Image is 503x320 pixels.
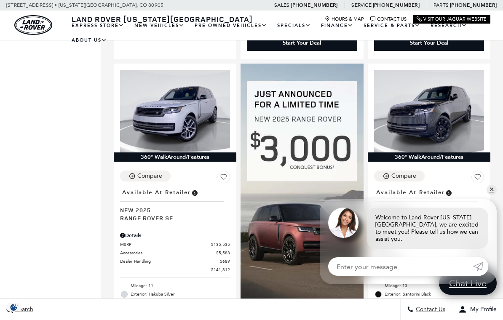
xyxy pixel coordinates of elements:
[191,188,198,197] span: Vehicle is in stock and ready for immediate delivery. Due to demand, availability is subject to c...
[417,16,487,22] a: Visit Our Jaguar Website
[122,188,191,197] span: Available at Retailer
[211,267,230,273] span: $141,812
[120,267,230,273] a: $141,812
[190,18,272,33] a: Pre-Owned Vehicles
[67,18,490,48] nav: Main Navigation
[120,258,230,264] a: Dealer Handling $689
[367,208,488,249] div: Welcome to Land Rover [US_STATE][GEOGRAPHIC_DATA], we are excited to meet you! Please tell us how...
[374,171,425,181] button: Compare Vehicle
[120,282,230,290] li: Mileage: 11
[131,290,230,299] span: Exterior: Hakuba Silver
[359,18,425,33] a: Service & Parts
[67,18,129,33] a: EXPRESS STORE
[120,187,230,222] a: Available at RetailerNew 2025Range Rover SE
[391,172,416,180] div: Compare
[445,188,452,197] span: Vehicle is in stock and ready for immediate delivery. Due to demand, availability is subject to c...
[220,258,230,264] span: $689
[272,18,316,33] a: Specials
[129,18,190,33] a: New Vehicles
[385,290,484,299] span: Exterior: Santorini Black
[137,172,162,180] div: Compare
[374,70,484,152] img: 2025 Land Rover Range Rover SE
[120,214,224,222] span: Range Rover SE
[452,299,503,320] button: Open user profile menu
[376,188,445,197] span: Available at Retailer
[370,16,407,22] a: Contact Us
[433,2,449,8] span: Parts
[325,16,364,22] a: Hours & Map
[473,257,488,276] a: Submit
[217,171,230,187] button: Save Vehicle
[120,258,220,264] span: Dealer Handling
[120,241,230,248] a: MSRP $135,535
[120,171,171,181] button: Compare Vehicle
[14,15,52,35] a: land-rover
[6,2,163,8] a: [STREET_ADDRESS] • [US_STATE][GEOGRAPHIC_DATA], CO 80905
[67,14,258,24] a: Land Rover [US_STATE][GEOGRAPHIC_DATA]
[4,303,24,312] section: Click to Open Cookie Consent Modal
[216,250,230,256] span: $5,588
[67,33,112,48] a: About Us
[374,187,484,222] a: Available at RetailerNew 2025Range Rover SE
[467,306,497,313] span: My Profile
[120,250,230,256] a: Accessories $5,588
[328,208,359,238] img: Agent profile photo
[471,171,484,187] button: Save Vehicle
[414,306,445,313] span: Contact Us
[4,303,24,312] img: Opt-Out Icon
[328,257,473,276] input: Enter your message
[211,241,230,248] span: $135,535
[368,152,490,162] div: 360° WalkAround/Features
[274,2,289,8] span: Sales
[351,2,371,8] span: Service
[114,152,236,162] div: 360° WalkAround/Features
[291,2,337,8] a: [PHONE_NUMBER]
[14,15,52,35] img: Land Rover
[72,14,253,24] span: Land Rover [US_STATE][GEOGRAPHIC_DATA]
[373,2,420,8] a: [PHONE_NUMBER]
[450,2,497,8] a: [PHONE_NUMBER]
[120,250,216,256] span: Accessories
[316,18,359,33] a: Finance
[120,241,211,248] span: MSRP
[425,18,472,33] a: Research
[120,206,224,214] span: New 2025
[120,70,230,152] img: 2025 Land Rover Range Rover SE
[374,282,484,290] li: Mileage: 13
[120,232,230,239] div: Pricing Details - Range Rover SE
